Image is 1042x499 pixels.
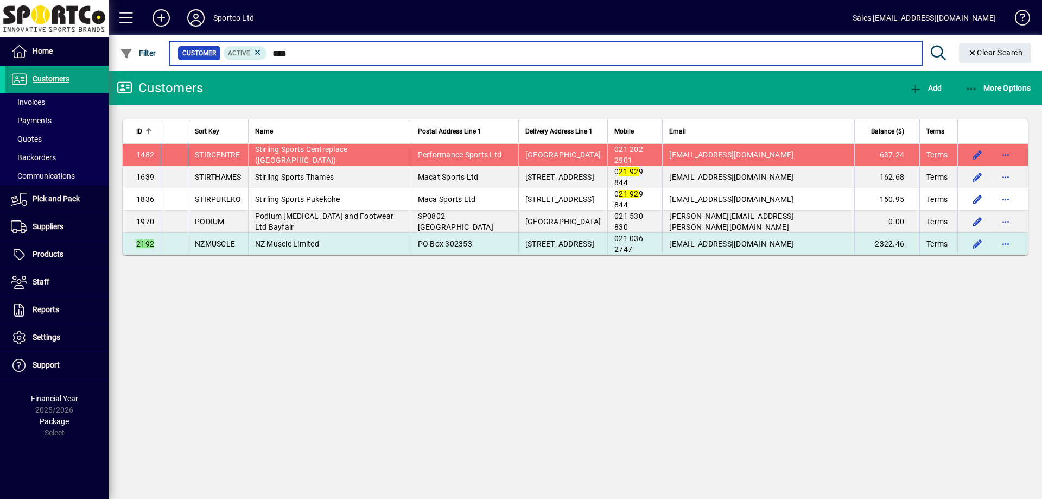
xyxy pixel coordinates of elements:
[120,49,156,58] span: Filter
[969,235,986,252] button: Edit
[906,78,944,98] button: Add
[228,49,250,57] span: Active
[33,250,63,258] span: Products
[614,190,643,209] span: 0 9 844
[418,150,502,159] span: Performance Sports Ltd
[969,146,986,163] button: Edit
[959,43,1032,63] button: Clear
[195,125,219,137] span: Sort Key
[969,168,986,186] button: Edit
[926,125,944,137] span: Terms
[136,239,154,248] em: 2192
[40,417,69,426] span: Package
[5,93,109,111] a: Invoices
[5,38,109,65] a: Home
[195,173,242,181] span: STIRTHAMES
[669,173,793,181] span: [EMAIL_ADDRESS][DOMAIN_NAME]
[33,194,80,203] span: Pick and Pack
[614,125,634,137] span: Mobile
[5,324,109,351] a: Settings
[255,195,340,204] span: Stirling Sports Pukekohe
[962,78,1034,98] button: More Options
[525,150,601,159] span: [GEOGRAPHIC_DATA]
[614,234,643,254] span: 021 036 2747
[871,125,904,137] span: Balance ($)
[136,173,154,181] span: 1639
[1007,2,1028,37] a: Knowledge Base
[5,167,109,185] a: Communications
[5,148,109,167] a: Backorders
[179,8,213,28] button: Profile
[968,48,1023,57] span: Clear Search
[33,222,63,231] span: Suppliers
[669,195,793,204] span: [EMAIL_ADDRESS][DOMAIN_NAME]
[997,168,1014,186] button: More options
[926,194,948,205] span: Terms
[926,238,948,249] span: Terms
[669,150,793,159] span: [EMAIL_ADDRESS][DOMAIN_NAME]
[136,217,154,226] span: 1970
[31,394,78,403] span: Financial Year
[614,167,643,187] span: 0 9 844
[854,233,919,255] td: 2322.46
[5,186,109,213] a: Pick and Pack
[669,125,848,137] div: Email
[669,212,793,231] span: [PERSON_NAME][EMAIL_ADDRESS][PERSON_NAME][DOMAIN_NAME]
[33,361,60,369] span: Support
[5,130,109,148] a: Quotes
[997,235,1014,252] button: More options
[669,239,793,248] span: [EMAIL_ADDRESS][DOMAIN_NAME]
[136,195,154,204] span: 1836
[525,125,593,137] span: Delivery Address Line 1
[418,239,472,248] span: PO Box 302353
[525,239,594,248] span: [STREET_ADDRESS]
[418,195,476,204] span: Maca Sports Ltd
[195,195,242,204] span: STIRPUKEKO
[195,150,240,159] span: STIRCENTRE
[5,111,109,130] a: Payments
[969,213,986,230] button: Edit
[11,135,42,143] span: Quotes
[614,145,643,165] span: 021 202 2901
[33,47,53,55] span: Home
[255,125,404,137] div: Name
[861,125,914,137] div: Balance ($)
[997,213,1014,230] button: More options
[136,125,154,137] div: ID
[136,125,142,137] span: ID
[418,125,481,137] span: Postal Address Line 1
[5,296,109,324] a: Reports
[854,166,919,188] td: 162.68
[33,277,49,286] span: Staff
[213,9,254,27] div: Sportco Ltd
[117,79,203,97] div: Customers
[525,217,601,226] span: [GEOGRAPHIC_DATA]
[854,188,919,211] td: 150.95
[224,46,267,60] mat-chip: Activation Status: Active
[182,48,216,59] span: Customer
[195,239,235,248] span: NZMUSCLE
[195,217,225,226] span: PODIUM
[909,84,942,92] span: Add
[853,9,996,27] div: Sales [EMAIL_ADDRESS][DOMAIN_NAME]
[255,239,319,248] span: NZ Muscle Limited
[969,191,986,208] button: Edit
[255,173,334,181] span: Stirling Sports Thames
[614,212,643,231] span: 021 530 830
[418,173,479,181] span: Macat Sports Ltd
[614,125,656,137] div: Mobile
[965,84,1031,92] span: More Options
[619,190,638,198] em: 21 92
[255,125,273,137] span: Name
[255,145,348,165] span: Stirling Sports Centreplace ([GEOGRAPHIC_DATA])
[5,352,109,379] a: Support
[11,98,45,106] span: Invoices
[5,241,109,268] a: Products
[33,305,59,314] span: Reports
[997,191,1014,208] button: More options
[669,125,686,137] span: Email
[5,213,109,241] a: Suppliers
[117,43,159,63] button: Filter
[33,74,69,83] span: Customers
[11,153,56,162] span: Backorders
